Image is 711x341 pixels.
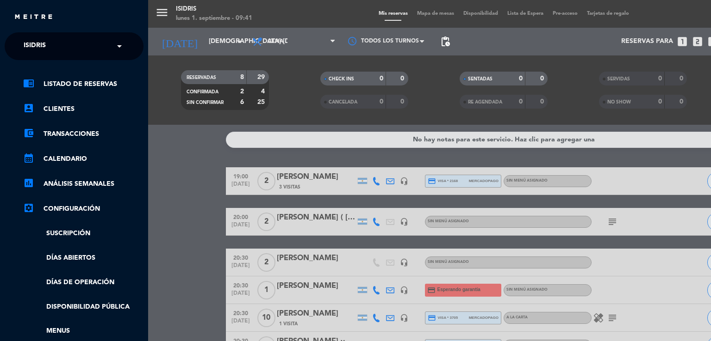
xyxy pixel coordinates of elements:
a: Suscripción [23,228,143,239]
i: assessment [23,177,34,189]
i: settings_applications [23,202,34,213]
span: pending_actions [440,36,451,47]
i: account_box [23,103,34,114]
i: chrome_reader_mode [23,78,34,89]
a: Días de Operación [23,277,143,288]
i: calendar_month [23,152,34,164]
a: assessmentANÁLISIS SEMANALES [23,178,143,189]
span: isidris [24,37,46,56]
a: Disponibilidad pública [23,302,143,312]
a: Menus [23,326,143,336]
a: Configuración [23,203,143,214]
a: chrome_reader_modeListado de Reservas [23,79,143,90]
a: account_balance_walletTransacciones [23,128,143,140]
a: Días abiertos [23,253,143,263]
img: MEITRE [14,14,53,21]
a: calendar_monthCalendario [23,153,143,164]
i: account_balance_wallet [23,128,34,139]
a: account_boxClientes [23,104,143,115]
